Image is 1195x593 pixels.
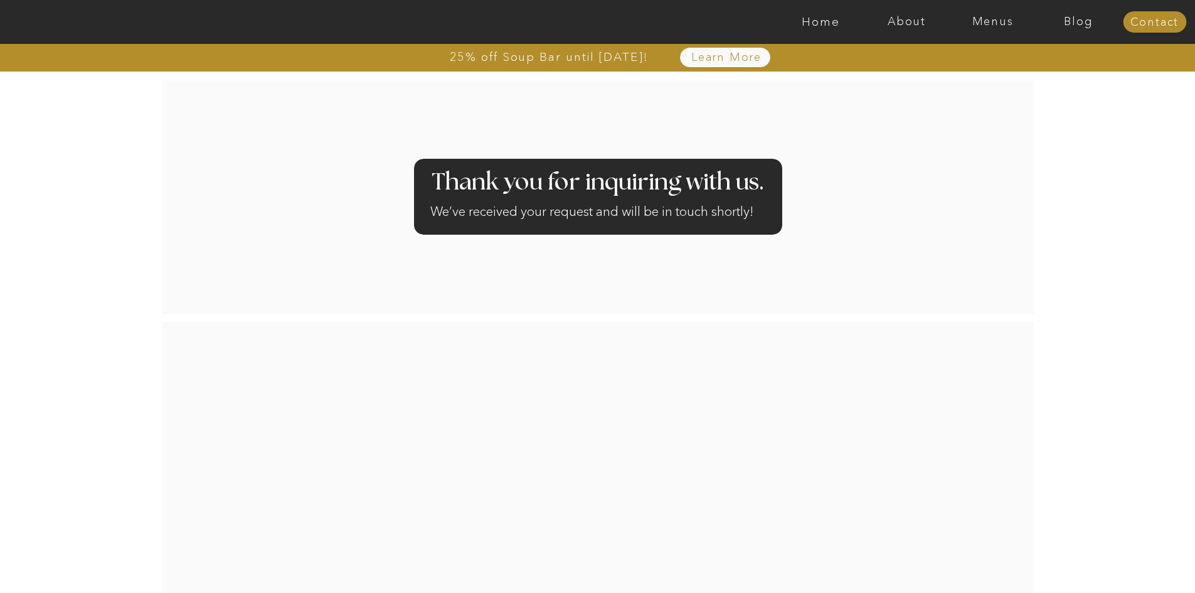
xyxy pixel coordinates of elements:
a: Learn More [662,51,791,64]
h2: Thank you for inquiring with us. [430,171,766,195]
a: Menus [950,16,1036,28]
a: Home [778,16,864,28]
a: Contact [1123,16,1186,29]
a: About [864,16,950,28]
a: 25% off Soup Bar until [DATE]! [405,51,694,63]
a: Blog [1036,16,1122,28]
h2: We’ve received your request and will be in touch shortly! [430,202,765,227]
